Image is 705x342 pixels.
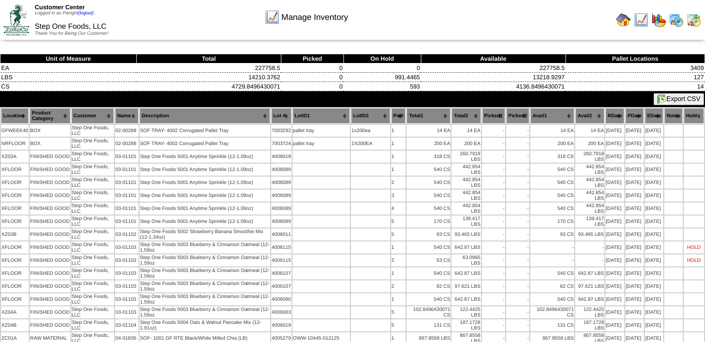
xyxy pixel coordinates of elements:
[271,293,292,305] td: 4006090
[351,108,390,124] th: LotID2
[605,108,624,124] th: RDate
[605,267,624,279] td: [DATE]
[271,108,292,124] th: Lot #
[115,267,139,279] td: 03-01103
[451,203,481,215] td: 442.854 LBS
[30,203,70,215] td: FINISHED GOOD
[482,108,505,124] th: Picked1
[506,280,529,292] td: -
[391,254,406,266] td: 2
[575,190,604,202] td: 442.854 LBS
[115,151,139,163] td: 03-01101
[530,280,574,292] td: 82 CS
[391,280,406,292] td: 2
[406,267,451,279] td: 540 CS
[482,138,505,150] td: -
[625,228,644,241] td: [DATE]
[530,164,574,176] td: 540 CS
[115,190,139,202] td: 03-01101
[30,108,70,124] th: Product Category
[71,203,114,215] td: Step One Foods, LLC
[292,108,350,124] th: LotID1
[506,254,529,266] td: -
[451,280,481,292] td: 97.621 LBS
[71,151,114,163] td: Step One Foods, LLC
[605,293,624,305] td: [DATE]
[565,82,705,91] td: 14
[115,138,139,150] td: 02-00288
[645,151,663,163] td: [DATE]
[451,306,481,318] td: 122.4425 LBS
[645,138,663,150] td: [DATE]
[625,190,644,202] td: [DATE]
[625,151,644,163] td: [DATE]
[140,164,270,176] td: Step One Foods 5001 Anytime Sprinkle (12-1.09oz)
[651,13,666,27] img: graph.gif
[506,125,529,137] td: -
[71,254,114,266] td: Step One Foods, LLC
[281,73,344,82] td: 0
[482,177,505,189] td: -
[281,13,348,22] span: Manage Inventory
[140,293,270,305] td: Step One Foods 5003 Blueberry & Cinnamon Oatmeal (12-1.59oz
[482,203,505,215] td: -
[406,306,451,318] td: 102.8496430071 CS
[391,151,406,163] td: 1
[406,203,451,215] td: 540 CS
[115,293,139,305] td: 03-01103
[530,108,574,124] th: Avail1
[565,54,705,63] th: Pallet Locations
[506,108,529,124] th: Picked2
[30,280,70,292] td: FINISHED GOOD
[115,125,139,137] td: 02-00288
[645,280,663,292] td: [DATE]
[406,293,451,305] td: 540 CS
[115,306,139,318] td: 03-01103
[136,73,281,82] td: 14210.3762
[271,164,292,176] td: 4006089
[575,228,604,241] td: 93.465 LBS
[605,241,624,253] td: [DATE]
[565,63,705,73] td: 3409
[4,4,29,35] img: ZoRoCo_Logo(Green%26Foil)%20jpg.webp
[530,215,574,228] td: 170 CS
[140,151,270,163] td: Step One Foods 5001 Anytime Sprinkle (12-1.09oz)
[0,54,137,63] th: Unit of Measure
[281,82,344,91] td: 0
[451,164,481,176] td: 442.854 LBS
[654,93,704,105] button: Export CSV
[406,108,451,124] th: Total1
[406,254,451,266] td: 53 CS
[406,164,451,176] td: 540 CS
[575,125,604,137] td: 14 EA
[391,293,406,305] td: 1
[115,164,139,176] td: 03-01101
[406,215,451,228] td: 170 CS
[136,82,281,91] td: 4729.8496430071
[645,164,663,176] td: [DATE]
[605,254,624,266] td: [DATE]
[506,293,529,305] td: -
[0,73,137,82] td: LBS
[625,280,644,292] td: [DATE]
[406,138,451,150] td: 200 EA
[605,151,624,163] td: [DATE]
[451,151,481,163] td: 260.7918 LBS
[30,228,70,241] td: FINISHED GOOD
[1,164,29,176] td: XFLOOR
[451,241,481,253] td: 642.87 LBS
[292,138,350,150] td: pallet tray
[30,125,70,137] td: BOX
[506,164,529,176] td: -
[1,138,29,150] td: NRFLOOR
[625,138,644,150] td: [DATE]
[140,125,270,137] td: SOF TRAY- 4002 Corrugated Pallet Tray
[71,267,114,279] td: Step One Foods, LLC
[391,125,406,137] td: 1
[271,267,292,279] td: 4006107
[575,203,604,215] td: 442.854 LBS
[482,215,505,228] td: -
[575,267,604,279] td: 642.87 LBS
[687,258,701,263] div: HOLD
[645,241,663,253] td: [DATE]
